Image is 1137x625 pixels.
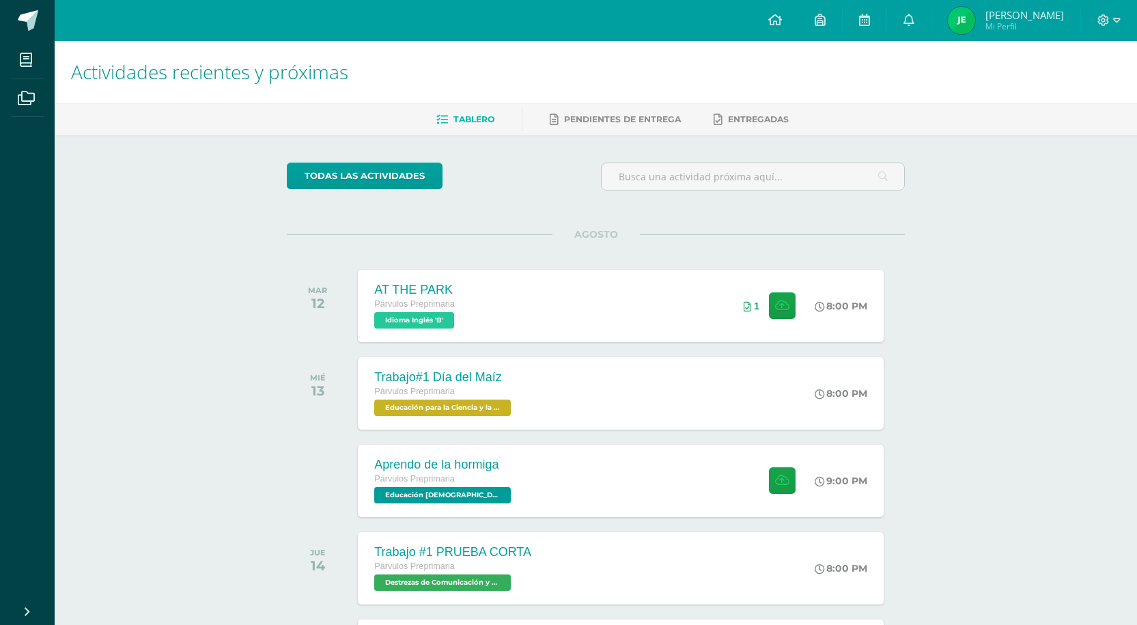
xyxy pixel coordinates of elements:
div: Trabajo#1 Día del Maíz [374,370,514,385]
div: 8:00 PM [815,562,867,574]
div: Trabajo #1 PRUEBA CORTA [374,545,531,559]
div: 12 [308,295,327,311]
div: MIÉ [310,373,326,383]
div: AT THE PARK [374,283,458,297]
span: Entregadas [728,114,789,124]
div: 9:00 PM [815,475,867,487]
span: Pendientes de entrega [564,114,681,124]
span: Párvulos Preprimaria [374,474,455,484]
span: Párvulos Preprimaria [374,387,455,396]
span: [PERSON_NAME] [985,8,1064,22]
span: 1 [754,301,759,311]
div: Archivos entregados [744,301,759,311]
span: Destrezas de Comunicación y Lenguaje 'B' [374,574,511,591]
input: Busca una actividad próxima aquí... [602,163,904,190]
span: Idioma Inglés 'B' [374,312,454,329]
span: Educación para la Ciencia y la Ciudadanía 'B' [374,400,511,416]
a: Entregadas [714,109,789,130]
img: c007f0e6d657d91ff81b72d4617e8283.png [948,7,975,34]
div: JUE [310,548,326,557]
a: todas las Actividades [287,163,443,189]
a: Pendientes de entrega [550,109,681,130]
div: 8:00 PM [815,300,867,312]
span: Párvulos Preprimaria [374,299,455,309]
div: MAR [308,286,327,295]
div: 14 [310,557,326,574]
a: Tablero [436,109,494,130]
span: Mi Perfil [985,20,1064,32]
div: Aprendo de la hormiga [374,458,514,472]
span: Educación Cristiana 'B' [374,487,511,503]
span: Tablero [453,114,494,124]
span: AGOSTO [552,228,640,240]
span: Actividades recientes y próximas [71,59,348,85]
span: Párvulos Preprimaria [374,561,455,571]
div: 8:00 PM [815,387,867,400]
div: 13 [310,383,326,399]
